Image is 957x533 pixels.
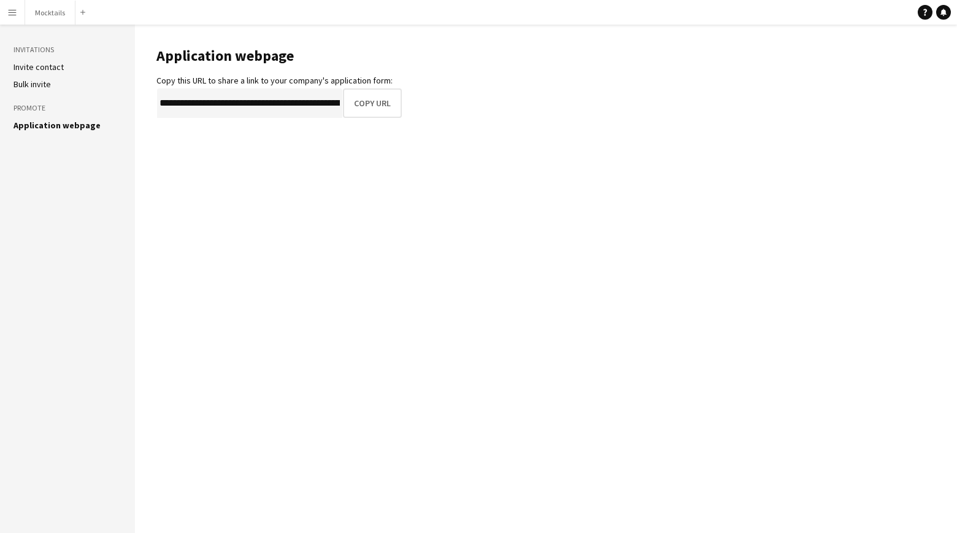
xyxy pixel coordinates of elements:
h3: Promote [13,103,121,114]
a: Invite contact [13,61,64,72]
h3: Invitations [13,44,121,55]
a: Bulk invite [13,79,51,90]
div: Copy this URL to share a link to your company's application form: [156,75,402,86]
a: Application webpage [13,120,101,131]
button: Copy URL [343,88,402,118]
h1: Application webpage [156,47,402,65]
button: Mocktails [25,1,75,25]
